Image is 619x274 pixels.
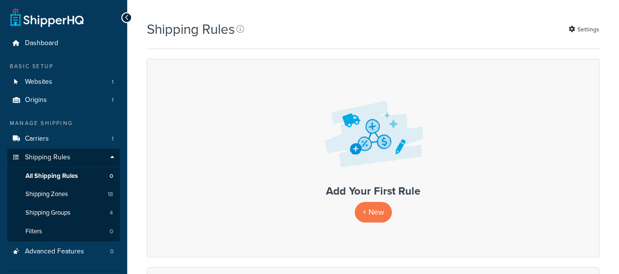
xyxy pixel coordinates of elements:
a: Shipping Groups 4 [7,204,120,222]
a: Shipping Rules [7,149,120,167]
li: Carriers [7,130,120,148]
a: Origins 1 [7,91,120,109]
a: Dashboard [7,34,120,52]
span: Carriers [25,135,49,143]
span: 0 [110,248,114,256]
a: Filters 0 [7,223,120,241]
span: 4 [110,209,113,217]
span: 0 [110,227,113,236]
span: Shipping Zones [25,190,68,199]
span: 1 [112,135,114,143]
div: Basic Setup [7,62,120,71]
li: Advanced Features [7,243,120,261]
a: Carriers 1 [7,130,120,148]
a: Websites 1 [7,73,120,91]
span: 1 [112,78,114,86]
h1: Shipping Rules [147,20,235,39]
span: 0 [110,172,113,180]
a: + New [355,202,392,222]
span: Filters [25,227,42,236]
a: ShipperHQ Home [10,7,84,27]
li: All Shipping Rules [7,167,120,185]
a: All Shipping Rules 0 [7,167,120,185]
h3: Add Your First Rule [157,185,589,197]
span: 1 [112,96,114,104]
div: Manage Shipping [7,119,120,127]
li: Origins [7,91,120,109]
li: Websites [7,73,120,91]
span: + New [363,206,384,218]
li: Shipping Groups [7,204,120,222]
span: Dashboard [25,39,58,48]
span: Websites [25,78,52,86]
a: Settings [569,23,599,36]
li: Shipping Zones [7,185,120,203]
span: Origins [25,96,47,104]
span: Shipping Groups [25,209,70,217]
span: Advanced Features [25,248,84,256]
span: Shipping Rules [25,153,70,162]
li: Shipping Rules [7,149,120,242]
span: 18 [108,190,113,199]
a: Shipping Zones 18 [7,185,120,203]
li: Filters [7,223,120,241]
span: All Shipping Rules [25,172,78,180]
a: Advanced Features 0 [7,243,120,261]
